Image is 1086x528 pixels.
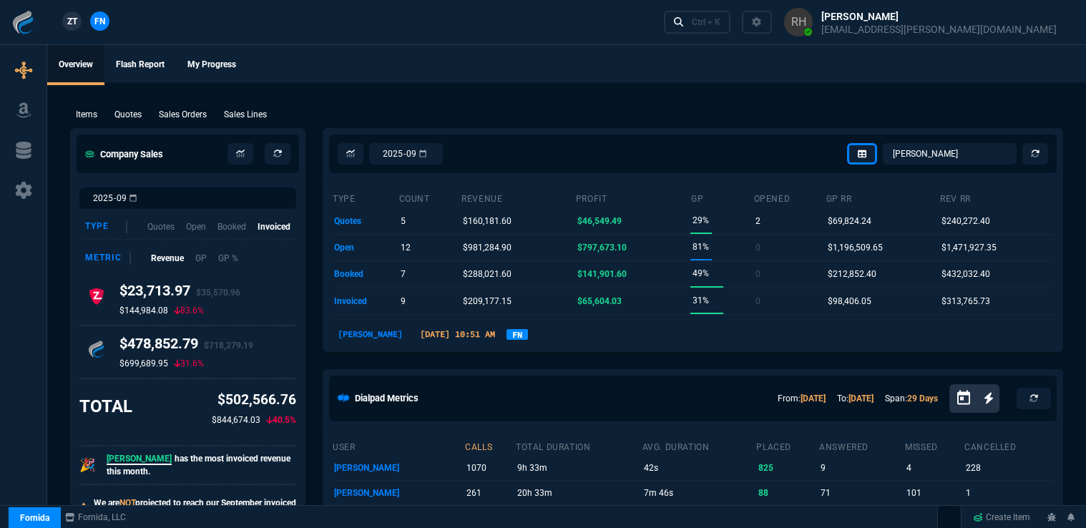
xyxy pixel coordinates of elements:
[848,393,874,404] a: [DATE]
[755,264,760,284] p: 0
[575,187,690,207] th: Profit
[174,305,204,316] p: 83.6%
[195,252,207,265] p: GP
[79,396,132,417] h3: TOTAL
[690,187,753,207] th: GP
[904,436,964,456] th: missed
[517,458,639,478] p: 9h 33m
[801,393,826,404] a: [DATE]
[401,211,406,231] p: 5
[464,436,515,456] th: calls
[967,507,1036,528] a: Create Item
[577,238,627,258] p: $797,673.10
[204,341,253,351] span: $718,279.19
[332,261,398,288] td: booked
[114,108,142,121] p: Quotes
[828,291,871,311] p: $98,406.05
[218,252,238,265] p: GP %
[67,15,77,28] span: ZT
[463,238,512,258] p: $981,284.90
[107,452,296,478] p: has the most invoiced revenue this month.
[61,511,130,524] a: msbcCompanyName
[955,388,984,409] button: Open calendar
[463,264,512,284] p: $288,021.60
[119,305,168,316] p: $144,984.08
[828,264,876,284] p: $212,852.40
[577,264,627,284] p: $141,901.60
[401,264,406,284] p: 7
[85,220,127,233] div: Type
[401,238,411,258] p: 12
[507,329,528,340] a: FN
[515,436,642,456] th: total duration
[159,108,207,121] p: Sales Orders
[461,187,575,207] th: revenue
[414,328,501,341] p: [DATE] 10:51 AM
[964,436,1054,456] th: cancelled
[332,328,409,341] p: [PERSON_NAME]
[332,436,464,456] th: user
[119,335,253,358] h4: $478,852.79
[577,291,622,311] p: $65,604.03
[463,211,512,231] p: $160,181.60
[186,220,206,233] p: Open
[334,458,462,478] p: [PERSON_NAME]
[758,483,816,503] p: 88
[778,392,826,405] p: From:
[147,220,175,233] p: Quotes
[212,414,260,426] p: $844,674.03
[907,393,938,404] a: 29 Days
[885,392,938,405] p: Span:
[642,436,756,456] th: avg. duration
[693,290,709,311] p: 31%
[104,45,176,85] a: Flash Report
[821,458,902,478] p: 9
[224,108,267,121] p: Sales Lines
[332,187,398,207] th: type
[466,483,513,503] p: 261
[94,15,105,28] span: FN
[258,220,290,233] p: Invoiced
[332,234,398,260] td: open
[47,45,104,85] a: Overview
[906,458,962,478] p: 4
[266,414,296,426] p: 40.5%
[828,211,871,231] p: $69,824.24
[828,238,883,258] p: $1,196,509.65
[517,483,639,503] p: 20h 33m
[401,291,406,311] p: 9
[755,238,760,258] p: 0
[196,288,240,298] span: $35,570.96
[94,497,296,522] p: We are projected to reach our September invoiced revenue goal. Click here for inspiration!
[85,252,131,265] div: Metric
[334,483,462,503] p: [PERSON_NAME]
[826,187,940,207] th: GP RR
[119,282,240,305] h4: $23,713.97
[176,45,248,85] a: My Progress
[332,288,398,314] td: invoiced
[644,458,753,478] p: 42s
[941,291,990,311] p: $313,765.73
[577,211,622,231] p: $46,549.49
[939,187,1054,207] th: Rev RR
[692,16,720,28] div: Ctrl + K
[85,147,163,161] h5: Company Sales
[941,211,990,231] p: $240,272.40
[818,436,904,456] th: answered
[753,187,826,207] th: opened
[755,436,818,456] th: placed
[398,187,461,207] th: count
[212,390,296,411] p: $502,566.76
[151,252,184,265] p: Revenue
[821,483,902,503] p: 71
[463,291,512,311] p: $209,177.15
[693,263,709,283] p: 49%
[355,391,419,405] h5: Dialpad Metrics
[941,238,997,258] p: $1,471,927.35
[941,264,990,284] p: $432,032.40
[119,358,168,369] p: $699,689.95
[755,211,760,231] p: 2
[693,237,709,257] p: 81%
[644,483,753,503] p: 7m 46s
[966,458,1051,478] p: 228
